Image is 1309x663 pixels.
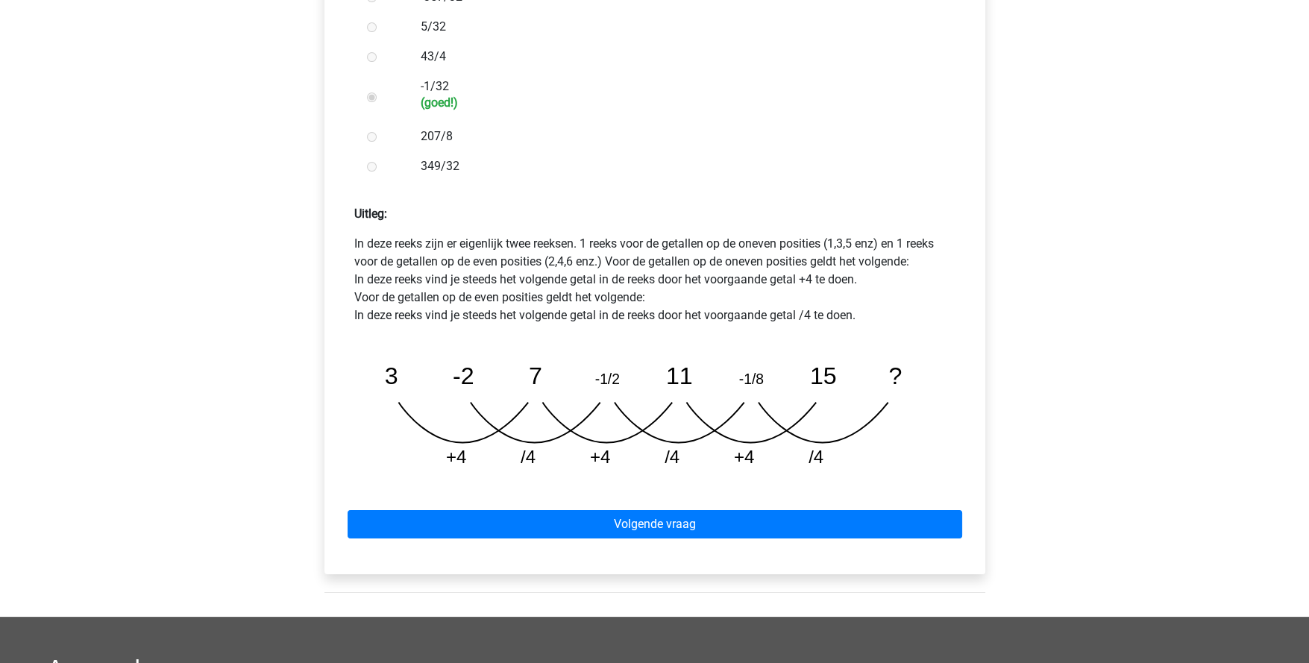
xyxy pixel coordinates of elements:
[529,362,542,389] tspan: 7
[421,48,937,66] label: 43/4
[421,95,937,110] h6: (goed!)
[348,510,962,538] a: Volgende vraag
[666,362,693,389] tspan: 11
[665,447,680,467] tspan: /4
[421,157,937,175] label: 349/32
[354,207,387,221] strong: Uitleg:
[421,18,937,36] label: 5/32
[354,235,955,324] p: In deze reeks zijn er eigenlijk twee reeksen. 1 reeks voor de getallen op de oneven posities (1,3...
[590,447,611,467] tspan: +4
[595,371,620,387] tspan: -1/2
[421,78,937,110] label: -1/32
[811,362,838,389] tspan: 15
[735,447,756,467] tspan: +4
[421,128,937,145] label: 207/8
[521,447,536,467] tspan: /4
[739,371,764,387] tspan: -1/8
[446,447,467,467] tspan: +4
[809,447,824,467] tspan: /4
[453,362,474,389] tspan: -2
[890,362,903,389] tspan: ?
[384,362,398,389] tspan: 3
